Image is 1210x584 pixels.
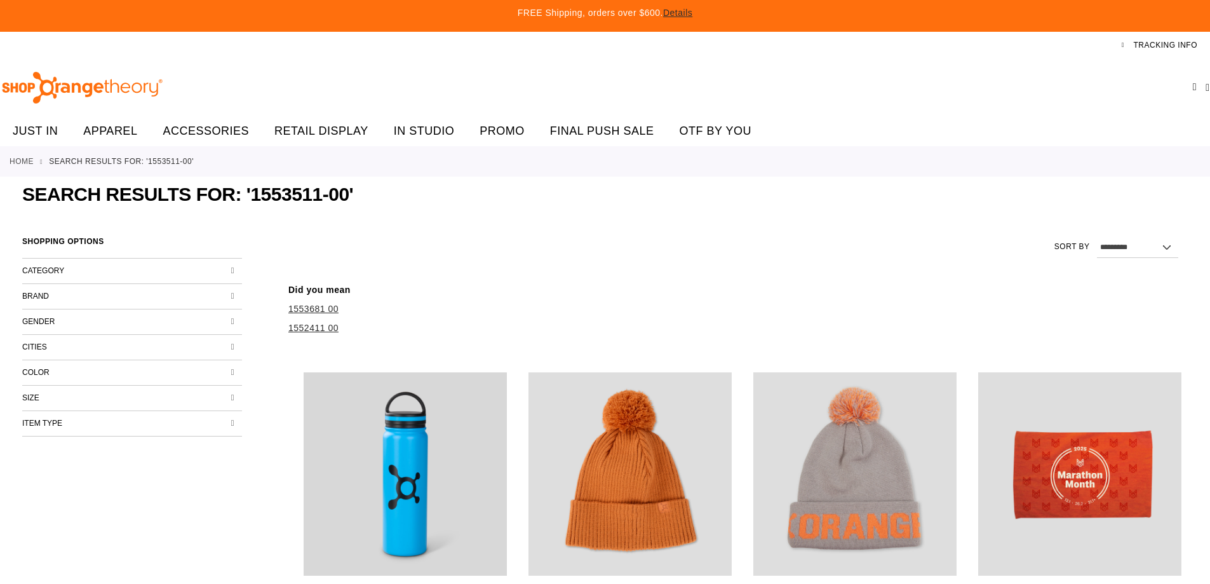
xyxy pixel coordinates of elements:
span: JUST IN [13,117,58,146]
p: FREE Shipping, orders over $600. [224,6,986,19]
a: 1553681 00 [288,304,339,314]
span: Size [22,393,39,402]
div: Color [22,360,242,386]
div: Size [22,386,242,411]
a: PROMO [467,117,537,146]
span: RETAIL DISPLAY [274,117,368,146]
a: OTF BY YOU [667,117,764,146]
div: Cities [22,335,242,360]
span: IN STUDIO [394,117,455,146]
div: Brand [22,284,242,309]
div: Item Type [22,411,242,437]
button: Account menu [1122,39,1124,51]
a: FINAL PUSH SALE [537,117,667,146]
span: Brand [22,292,49,301]
span: ACCESSORIES [163,117,249,146]
img: Clay Beanie [528,372,732,576]
a: Clay Beanie [528,372,732,578]
span: Item Type [22,419,62,428]
a: Tracking Info [1133,40,1197,51]
span: Cities [22,343,47,351]
img: 2025 Marathon Sports Towel [978,372,1181,576]
strong: Search results for: '1553511-00' [49,156,194,167]
div: Category [22,259,242,284]
a: 2025 Marathon Sports Towel [978,372,1181,578]
a: IN STUDIO [381,117,467,146]
span: FINAL PUSH SALE [550,117,654,146]
span: Color [22,368,50,377]
a: RETAIL DISPLAY [262,117,381,146]
strong: Shopping Options [22,231,242,259]
span: Gender [22,317,55,326]
a: 24 oz. Vacuum Insulated Bottle [304,372,507,578]
span: OTF BY YOU [680,117,751,146]
a: 1552411 00 [288,323,339,333]
img: 24 oz. Vacuum Insulated Bottle [304,372,507,576]
label: Sort By [1054,241,1090,252]
span: Search results for: '1553511-00' [22,184,353,205]
a: APPAREL [71,117,150,146]
a: ACCESSORIES [150,117,262,146]
a: Details [663,8,692,18]
span: APPAREL [83,117,137,146]
span: PROMO [480,117,525,146]
a: Home [10,156,34,167]
a: Main view of OTF Cozy Scarf Grey [753,372,957,578]
div: Gender [22,309,242,335]
dt: Did you mean [288,283,1188,296]
img: Main view of OTF Cozy Scarf Grey [753,372,957,576]
span: Category [22,266,64,275]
